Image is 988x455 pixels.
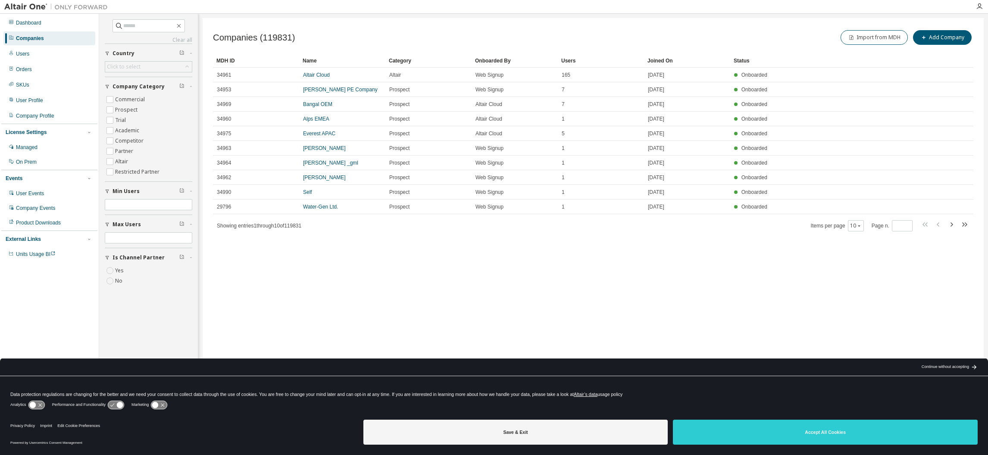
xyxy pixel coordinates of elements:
span: Altair Cloud [475,101,502,108]
span: Onboarded [741,87,767,93]
span: [DATE] [648,159,664,166]
span: Prospect [389,189,410,196]
span: 34964 [217,159,231,166]
button: Company Category [105,77,192,96]
span: Clear filter [179,188,184,195]
span: [DATE] [648,101,664,108]
div: Category [389,54,468,68]
span: Prospect [389,174,410,181]
span: Web Signup [475,189,503,196]
span: Onboarded [741,204,767,210]
a: Water-Gen Ltd. [303,204,338,210]
div: Companies [16,35,44,42]
span: [DATE] [648,189,664,196]
span: Web Signup [475,145,503,152]
span: 34975 [217,130,231,137]
span: Onboarded [741,145,767,151]
div: On Prem [16,159,37,165]
span: 34963 [217,145,231,152]
span: 1 [562,203,565,210]
label: No [115,276,124,286]
span: Onboarded [741,101,767,107]
span: Web Signup [475,86,503,93]
span: Onboarded [741,189,767,195]
span: Prospect [389,130,410,137]
span: Clear filter [179,83,184,90]
span: [DATE] [648,130,664,137]
span: 1 [562,145,565,152]
span: [DATE] [648,203,664,210]
div: Company Profile [16,112,54,119]
button: Max Users [105,215,192,234]
a: [PERSON_NAME] _gml [303,160,358,166]
span: 1 [562,159,565,166]
span: Altair [389,72,401,78]
span: 1 [562,115,565,122]
label: Trial [115,115,128,125]
span: 7 [562,101,565,108]
div: Users [16,50,29,57]
span: 34953 [217,86,231,93]
span: Prospect [389,115,410,122]
div: SKUs [16,81,29,88]
span: Onboarded [741,72,767,78]
span: Prospect [389,145,410,152]
span: Is Channel Partner [113,254,165,261]
div: Managed [16,144,38,151]
div: Users [561,54,641,68]
div: Dashboard [16,19,41,26]
span: Companies (119831) [213,33,295,43]
a: Alps EMEA [303,116,329,122]
label: Yes [115,265,125,276]
span: 7 [562,86,565,93]
button: Import from MDH [841,30,908,45]
label: Competitor [115,136,145,146]
button: Add Company [913,30,972,45]
span: [DATE] [648,115,664,122]
span: Altair Cloud [475,115,502,122]
div: Name [303,54,382,68]
img: Altair One [4,3,112,11]
div: User Profile [16,97,43,104]
a: Clear all [105,37,192,44]
span: Web Signup [475,159,503,166]
span: Onboarded [741,131,767,137]
span: 34962 [217,174,231,181]
span: Clear filter [179,254,184,261]
span: Prospect [389,159,410,166]
span: Altair Cloud [475,130,502,137]
a: [PERSON_NAME] [303,145,346,151]
span: Onboarded [741,175,767,181]
div: Onboarded By [475,54,554,68]
span: [DATE] [648,86,664,93]
span: Clear filter [179,50,184,57]
span: 34961 [217,72,231,78]
a: Everest APAC [303,131,335,137]
a: [PERSON_NAME] PE Company [303,87,378,93]
span: [DATE] [648,72,664,78]
button: Min Users [105,182,192,201]
span: 34969 [217,101,231,108]
span: Country [113,50,134,57]
button: Country [105,44,192,63]
span: Web Signup [475,72,503,78]
label: Altair [115,156,130,167]
span: Web Signup [475,203,503,210]
div: Click to select [107,63,141,70]
div: Click to select [105,62,192,72]
span: Prospect [389,203,410,210]
span: Onboarded [741,160,767,166]
div: Events [6,175,22,182]
span: [DATE] [648,145,664,152]
span: 1 [562,174,565,181]
label: Restricted Partner [115,167,161,177]
span: Min Users [113,188,140,195]
a: Self [303,189,312,195]
span: Units Usage BI [16,251,56,257]
a: [PERSON_NAME] [303,175,346,181]
label: Academic [115,125,141,136]
div: Orders [16,66,32,73]
span: Onboarded [741,116,767,122]
span: Items per page [811,220,864,231]
label: Commercial [115,94,147,105]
